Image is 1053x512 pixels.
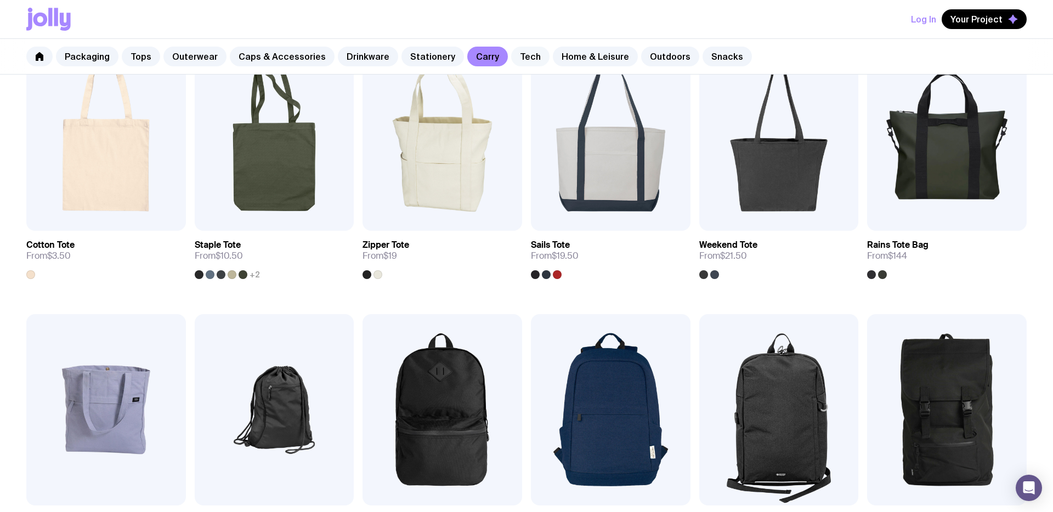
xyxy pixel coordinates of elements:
[26,240,75,251] h3: Cotton Tote
[467,47,508,66] a: Carry
[531,251,579,261] span: From
[216,250,243,261] span: $10.50
[163,47,227,66] a: Outerwear
[699,251,747,261] span: From
[1016,475,1042,501] div: Open Intercom Messenger
[338,47,398,66] a: Drinkware
[641,47,699,66] a: Outdoors
[383,250,397,261] span: $19
[401,47,464,66] a: Stationery
[26,251,71,261] span: From
[363,251,397,261] span: From
[720,250,747,261] span: $21.50
[867,251,907,261] span: From
[552,250,579,261] span: $19.50
[703,47,752,66] a: Snacks
[230,47,335,66] a: Caps & Accessories
[950,14,1003,25] span: Your Project
[531,231,690,279] a: Sails ToteFrom$19.50
[942,9,1027,29] button: Your Project
[26,231,186,279] a: Cotton ToteFrom$3.50
[195,240,241,251] h3: Staple Tote
[363,231,522,279] a: Zipper ToteFrom$19
[699,240,757,251] h3: Weekend Tote
[363,240,409,251] h3: Zipper Tote
[867,240,929,251] h3: Rains Tote Bag
[911,9,936,29] button: Log In
[553,47,638,66] a: Home & Leisure
[56,47,118,66] a: Packaging
[122,47,160,66] a: Tops
[531,240,570,251] h3: Sails Tote
[195,231,354,279] a: Staple ToteFrom$10.50+2
[195,251,243,261] span: From
[867,231,1027,279] a: Rains Tote BagFrom$144
[47,250,71,261] span: $3.50
[699,231,859,279] a: Weekend ToteFrom$21.50
[250,270,260,279] span: +2
[888,250,907,261] span: $144
[511,47,550,66] a: Tech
